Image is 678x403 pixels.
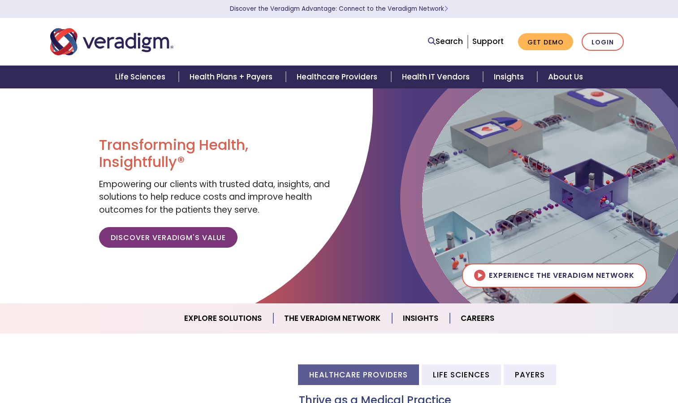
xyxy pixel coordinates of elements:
li: Life Sciences [422,364,501,385]
img: Veradigm logo [50,27,173,57]
li: Healthcare Providers [298,364,419,385]
a: About Us [537,66,594,88]
a: Discover the Veradigm Advantage: Connect to the Veradigm NetworkLearn More [230,4,448,13]
span: Empowering our clients with trusted data, insights, and solutions to help reduce costs and improv... [99,178,330,216]
a: Insights [392,307,450,330]
a: Explore Solutions [173,307,273,330]
a: Life Sciences [104,66,179,88]
a: Support [472,36,504,47]
a: Get Demo [518,33,573,51]
a: Search [428,35,463,48]
a: Healthcare Providers [286,66,391,88]
a: Health IT Vendors [391,66,483,88]
li: Payers [504,364,556,385]
a: The Veradigm Network [273,307,392,330]
a: Discover Veradigm's Value [99,227,238,248]
a: Careers [450,307,505,330]
a: Login [582,33,624,51]
a: Insights [483,66,537,88]
span: Learn More [444,4,448,13]
h1: Transforming Health, Insightfully® [99,136,332,171]
a: Health Plans + Payers [179,66,286,88]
